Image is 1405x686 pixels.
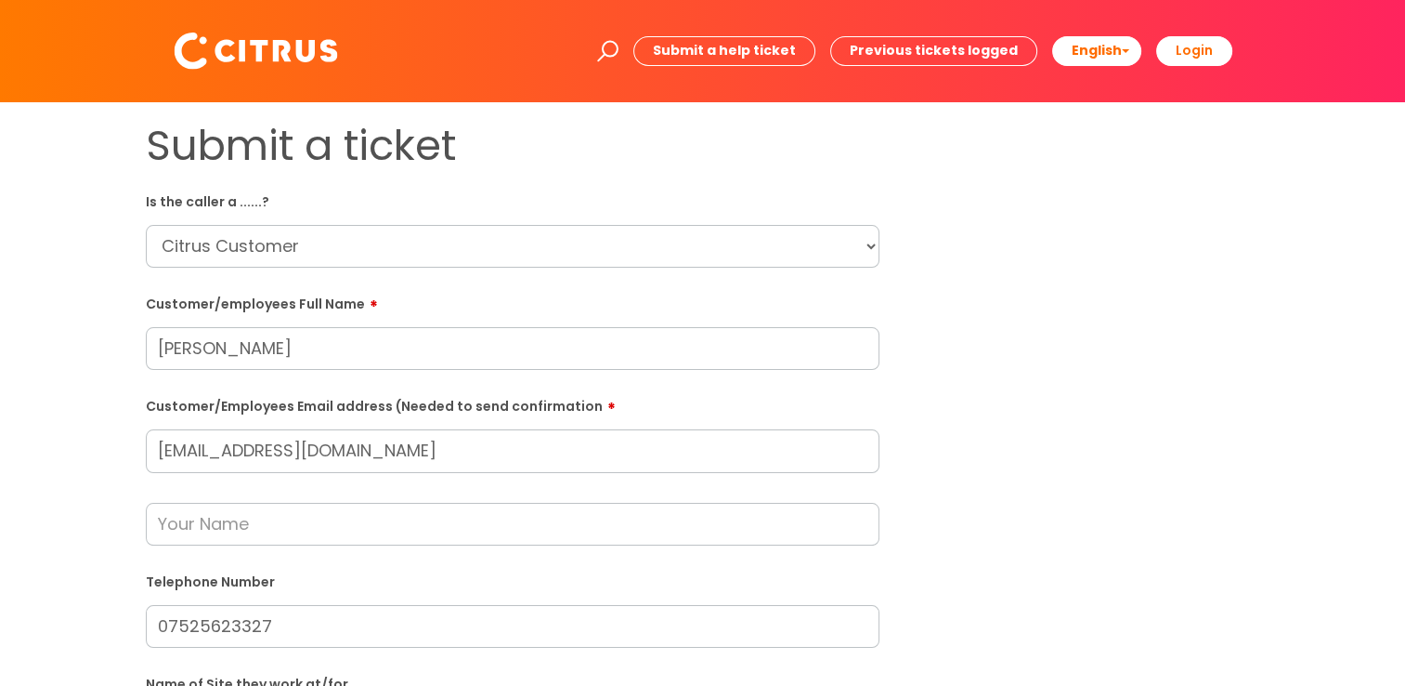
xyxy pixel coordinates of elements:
[146,392,879,415] label: Customer/Employees Email address (Needed to send confirmation
[1156,36,1232,65] a: Login
[633,36,815,65] a: Submit a help ticket
[146,121,879,171] h1: Submit a ticket
[146,503,879,546] input: Your Name
[146,290,879,312] label: Customer/employees Full Name
[146,191,879,210] label: Is the caller a ......?
[830,36,1037,65] a: Previous tickets logged
[146,571,879,590] label: Telephone Number
[146,429,879,472] input: Email
[1176,41,1213,59] b: Login
[1072,41,1122,59] span: English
